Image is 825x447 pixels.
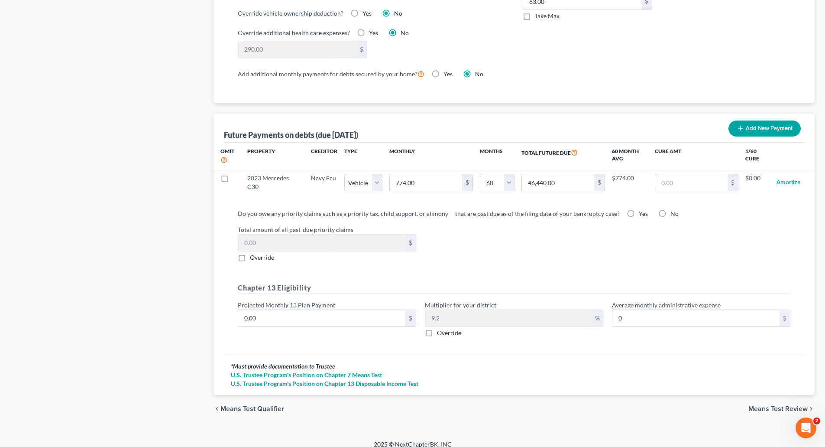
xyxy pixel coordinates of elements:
div: $ [780,310,790,326]
span: No [670,210,679,217]
div: Must provide documentation to Trustee [231,362,797,371]
span: Override [437,329,461,336]
label: Projected Monthly 13 Plan Payment [238,300,335,310]
div: Future Payments on debts (due [DATE]) [224,130,358,140]
input: 0.00 [390,174,462,191]
label: Override additional health care expenses? [238,28,350,37]
span: Yes [443,70,453,78]
label: Add additional monthly payments for debts secured by your home? [238,69,424,79]
div: $ [405,235,416,251]
span: 2 [813,418,820,424]
input: 0.00 [522,174,594,191]
input: 0.00 [238,41,356,58]
span: No [394,10,402,17]
th: Omit [214,143,240,170]
span: Override [250,254,274,261]
label: Do you owe any priority claims such as a priority tax, child support, or alimony ─ that are past ... [238,209,620,218]
div: $ [594,174,605,191]
i: chevron_right [808,405,815,412]
th: Creditor [304,143,344,170]
i: chevron_left [214,405,220,412]
button: chevron_left Means Test Qualifier [214,405,284,412]
span: Yes [362,10,372,17]
button: Add New Payment [728,121,801,137]
td: $774.00 [612,170,648,195]
th: Total Future Due [514,143,612,170]
iframe: Intercom live chat [796,418,816,438]
div: $ [462,174,472,191]
th: 1/60 Cure [745,143,770,170]
label: Average monthly administrative expense [612,300,721,310]
span: Take Max [535,12,560,20]
td: 2023 Mercedes C30 [240,170,304,195]
div: % [592,310,603,326]
span: Yes [369,29,378,36]
button: Amortize [776,174,801,191]
label: Total amount of all past-due priority claims [233,225,795,234]
input: 0.00 [238,235,405,251]
th: Cure Amt [648,143,745,170]
input: 0.00 [655,174,728,191]
h5: Chapter 13 Eligibility [238,283,790,294]
span: No [401,29,409,36]
span: No [475,70,483,78]
th: Monthly [382,143,480,170]
div: $ [356,41,367,58]
label: Multiplier for your district [425,300,496,310]
td: $0.00 [745,170,770,195]
span: Means Test Review [748,405,808,412]
th: 60 Month Avg [612,143,648,170]
label: Override vehicle ownership deduction? [238,9,343,18]
div: $ [405,310,416,326]
a: U.S. Trustee Program's Position on Chapter 13 Disposable Income Test [231,379,797,388]
td: Navy Fcu [304,170,344,195]
button: Means Test Review chevron_right [748,405,815,412]
div: $ [728,174,738,191]
input: 0.00 [238,310,405,326]
input: 0.00 [612,310,780,326]
th: Property [240,143,304,170]
th: Months [480,143,514,170]
span: Means Test Qualifier [220,405,284,412]
a: U.S. Trustee Program's Position on Chapter 7 Means Test [231,371,797,379]
span: Yes [639,210,648,217]
th: Type [344,143,382,170]
input: 0.00 [425,310,592,326]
